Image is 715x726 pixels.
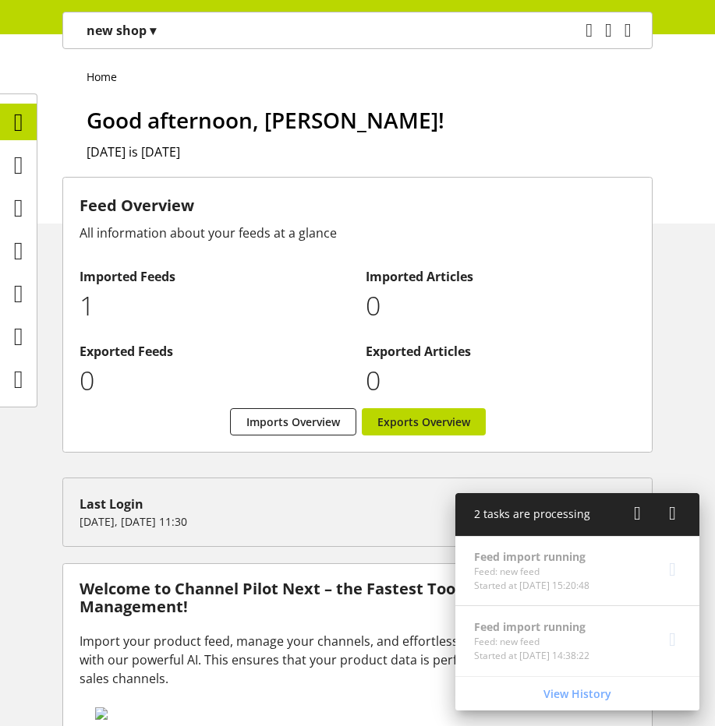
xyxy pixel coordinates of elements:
[80,194,635,217] h3: Feed Overview
[80,286,349,326] p: 1
[246,414,340,430] span: Imports Overview
[458,680,696,707] a: View History
[80,361,349,400] p: 0
[150,22,156,39] span: ▾
[80,513,635,530] p: [DATE], [DATE] 11:30
[87,143,653,161] h2: [DATE] is [DATE]
[80,495,635,513] div: Last Login
[87,21,156,40] p: new shop
[80,580,635,615] h3: Welcome to Channel Pilot Next – the Fastest Tool for Feed Management!
[377,414,470,430] span: Exports Overview
[366,267,635,286] h2: Imported Articles
[80,267,349,286] h2: Imported Feeds
[366,286,635,326] p: 0
[366,361,635,400] p: 0
[543,685,611,702] span: View History
[362,408,486,435] a: Exports Overview
[80,224,635,242] div: All information about your feeds at a glance
[230,408,356,435] a: Imports Overview
[366,342,635,361] h2: Exported Articles
[87,105,444,135] span: Good afternoon, [PERSON_NAME]!
[62,12,653,49] nav: main navigation
[80,342,349,361] h2: Exported Feeds
[95,707,616,720] img: 78e1b9dcff1e8392d83655fcfc870417.svg
[474,506,590,521] span: 2 tasks are processing
[80,632,635,688] div: Import your product feed, manage your channels, and effortlessly optimize your product data with ...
